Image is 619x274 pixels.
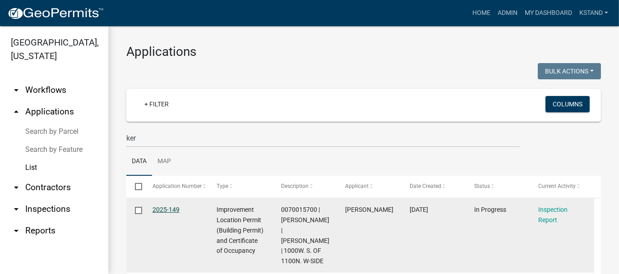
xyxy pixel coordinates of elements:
[126,147,152,176] a: Data
[346,206,394,213] span: CHRIS KERULIS
[346,183,369,189] span: Applicant
[539,183,576,189] span: Current Activity
[126,129,520,147] input: Search for applications
[11,106,22,117] i: arrow_drop_up
[410,183,441,189] span: Date Created
[545,96,590,112] button: Columns
[11,182,22,193] i: arrow_drop_down
[576,5,612,22] a: kstand
[474,183,490,189] span: Status
[474,206,506,213] span: In Progress
[208,176,273,197] datatable-header-cell: Type
[337,176,401,197] datatable-header-cell: Applicant
[530,176,594,197] datatable-header-cell: Current Activity
[217,183,228,189] span: Type
[521,5,576,22] a: My Dashboard
[281,183,309,189] span: Description
[401,176,466,197] datatable-header-cell: Date Created
[469,5,494,22] a: Home
[410,206,428,213] span: 09/19/2025
[11,85,22,96] i: arrow_drop_down
[152,147,176,176] a: Map
[152,183,202,189] span: Application Number
[11,204,22,215] i: arrow_drop_down
[273,176,337,197] datatable-header-cell: Description
[143,176,208,197] datatable-header-cell: Application Number
[126,44,601,59] h3: Applications
[152,206,180,213] a: 2025-149
[137,96,176,112] a: + Filter
[11,225,22,236] i: arrow_drop_down
[466,176,530,197] datatable-header-cell: Status
[281,206,329,265] span: 0070015700 | CHRISTOPHER KERULIS | CHRISTOPHER KERULIS | 1000W. S. OF 1100N. W-SIDE
[538,63,601,79] button: Bulk Actions
[539,206,568,224] a: Inspection Report
[217,206,263,254] span: Improvement Location Permit (Building Permit) and Certificate of Occupancy
[494,5,521,22] a: Admin
[126,176,143,197] datatable-header-cell: Select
